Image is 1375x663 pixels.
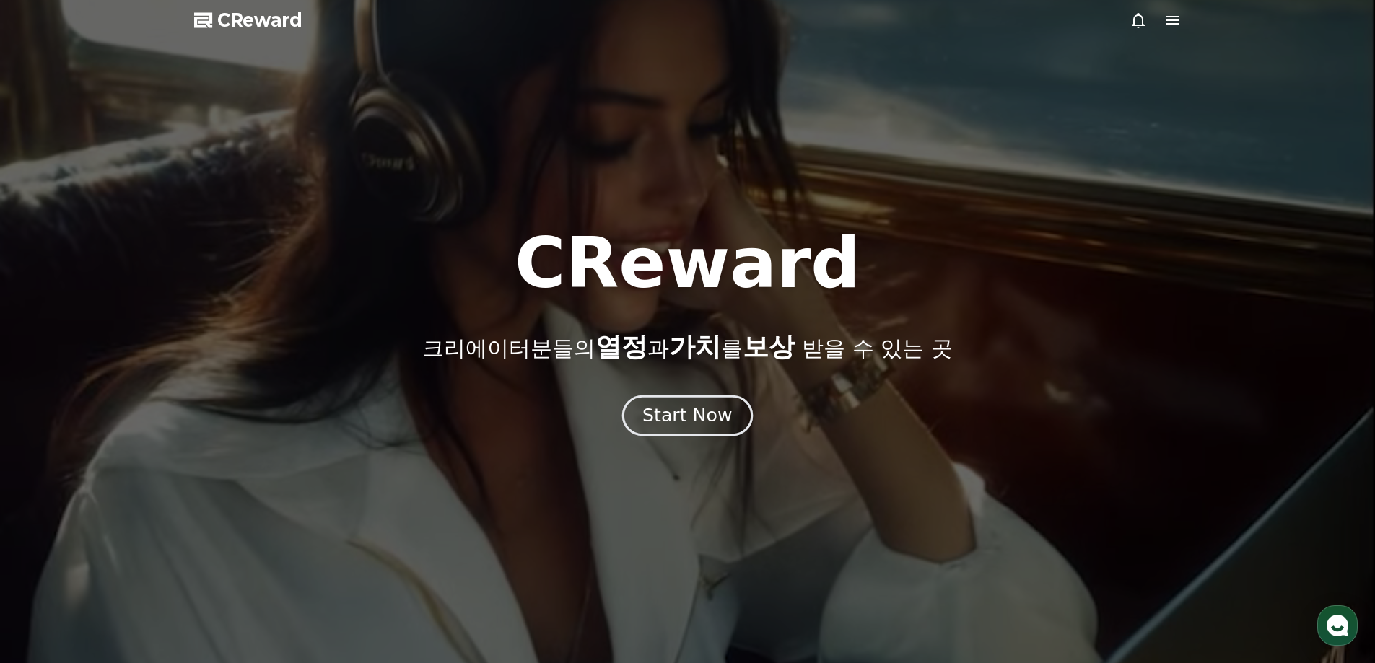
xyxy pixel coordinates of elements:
p: 크리에이터분들의 과 를 받을 수 있는 곳 [422,333,952,361]
h1: CReward [515,229,860,298]
a: 홈 [4,457,95,493]
span: CReward [217,9,302,32]
span: 설정 [223,479,240,491]
span: 가치 [669,332,721,361]
a: Start Now [625,410,750,424]
a: 대화 [95,457,186,493]
div: Start Now [642,403,732,428]
a: 설정 [186,457,277,493]
span: 열정 [595,332,647,361]
span: 보상 [743,332,795,361]
a: CReward [194,9,302,32]
span: 대화 [132,480,149,491]
button: Start Now [622,395,753,436]
span: 홈 [45,479,54,491]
